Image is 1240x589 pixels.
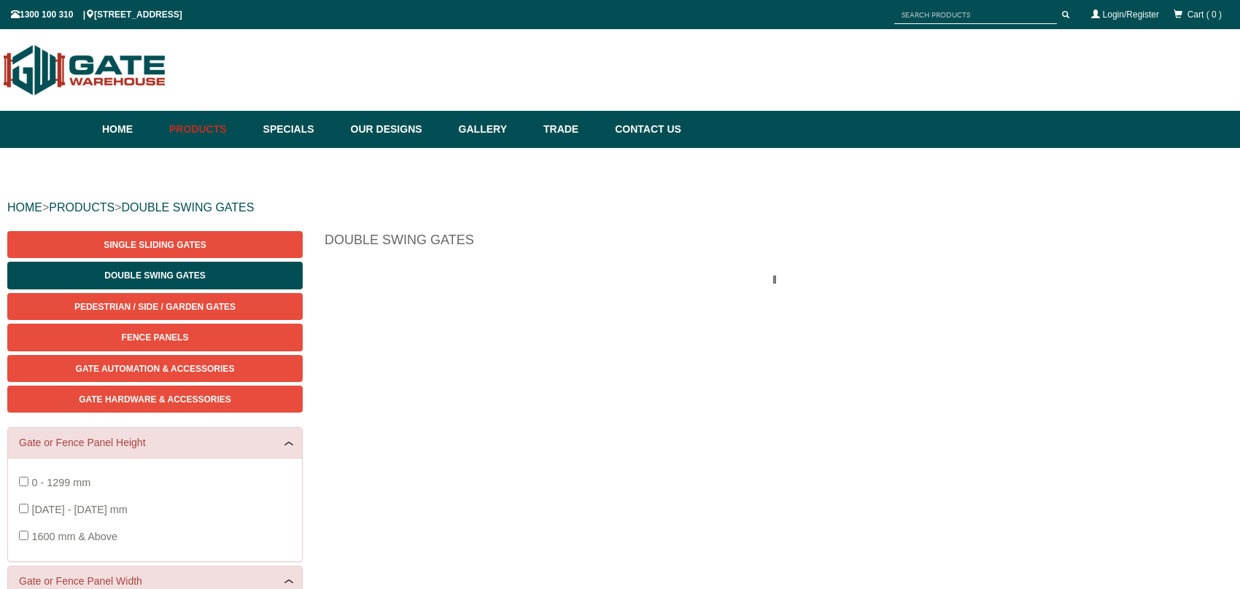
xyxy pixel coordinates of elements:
span: Gate Automation & Accessories [76,364,235,374]
a: Gallery [452,111,536,148]
a: Products [162,111,256,148]
img: please_wait.gif [773,276,785,284]
a: Contact Us [608,111,681,148]
div: > > [7,184,1233,231]
a: Single Sliding Gates [7,231,303,258]
a: Fence Panels [7,324,303,351]
span: Gate Hardware & Accessories [79,394,231,405]
span: Double Swing Gates [104,270,205,281]
a: HOME [7,201,42,214]
a: Gate Automation & Accessories [7,355,303,382]
a: DOUBLE SWING GATES [121,201,254,214]
a: Gate or Fence Panel Width [19,574,291,589]
a: Gate Hardware & Accessories [7,386,303,413]
span: 1300 100 310 | [STREET_ADDRESS] [11,9,182,20]
a: PRODUCTS [49,201,115,214]
span: [DATE] - [DATE] mm [31,504,127,515]
a: Specials [256,111,344,148]
span: Fence Panels [122,332,189,343]
span: Pedestrian / Side / Garden Gates [74,302,236,312]
span: 0 - 1299 mm [31,477,90,488]
span: Single Sliding Gates [104,240,206,250]
input: SEARCH PRODUCTS [894,6,1057,24]
h1: Double Swing Gates [325,231,1233,257]
a: Double Swing Gates [7,262,303,289]
span: 1600 mm & Above [31,531,117,542]
a: Home [102,111,162,148]
a: Our Designs [344,111,452,148]
span: Cart ( 0 ) [1187,9,1222,20]
a: Login/Register [1103,9,1159,20]
a: Pedestrian / Side / Garden Gates [7,293,303,320]
a: Gate or Fence Panel Height [19,435,291,450]
a: Trade [536,111,608,148]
